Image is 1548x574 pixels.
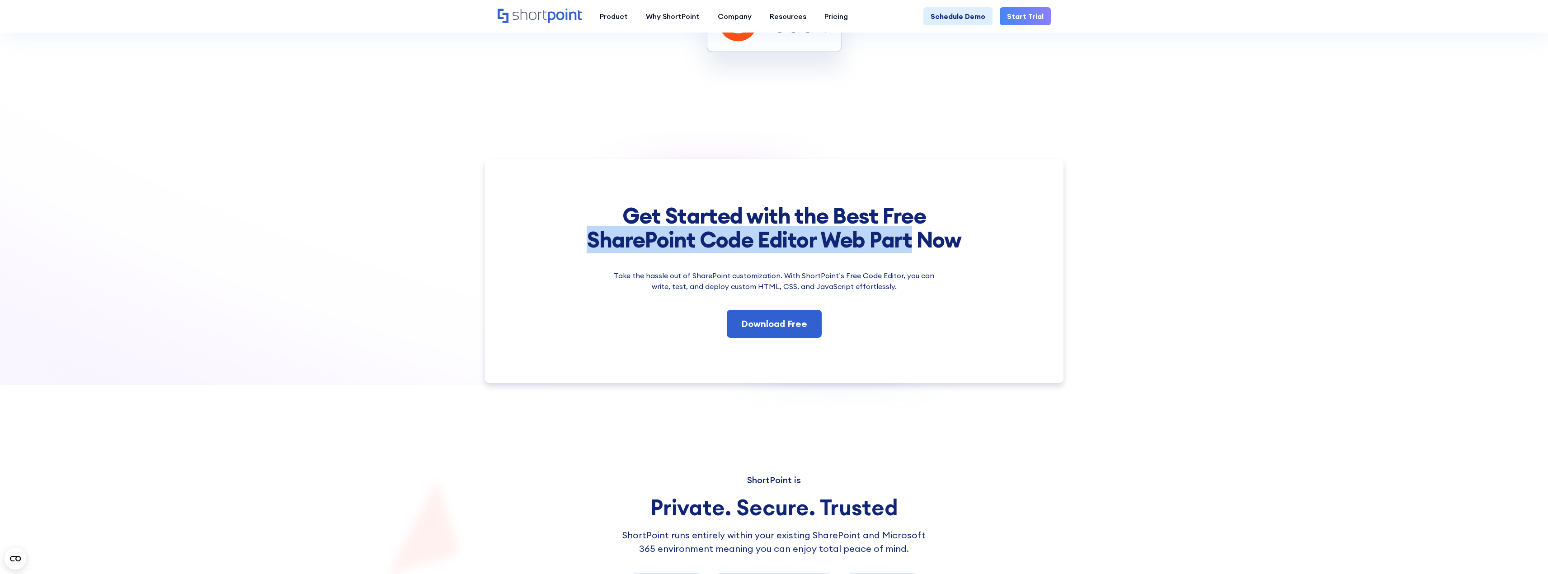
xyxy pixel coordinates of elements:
[605,270,944,292] p: Take the hassle out of SharePoint custo﻿mization. With ShortPoint’s Free Code Editor, you can wri...
[498,9,582,24] a: Home
[571,204,978,252] h2: Get Started with the Best Free SharePoint Code Editor Web Part Now
[591,7,637,25] a: Product
[815,7,857,25] a: Pricing
[646,11,700,22] div: Why ShortPoint
[650,491,898,524] p: Private. Secure. Trusted
[5,548,26,569] button: Open CMP widget
[824,11,848,22] div: Pricing
[761,7,815,25] a: Resources
[600,11,628,22] div: Product
[718,11,752,22] div: Company
[770,11,806,22] div: Resources
[637,7,709,25] a: Why ShortPoint
[709,7,761,25] a: Company
[616,528,932,555] p: ShortPoint runs entirely within your existing SharePoint and Microsoft 365 environment meaning yo...
[727,310,822,338] a: Download Free
[923,7,993,25] a: Schedule Demo
[747,473,801,487] p: ShortPoint is
[1503,531,1548,574] iframe: Chat Widget
[1000,7,1051,25] a: Start Trial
